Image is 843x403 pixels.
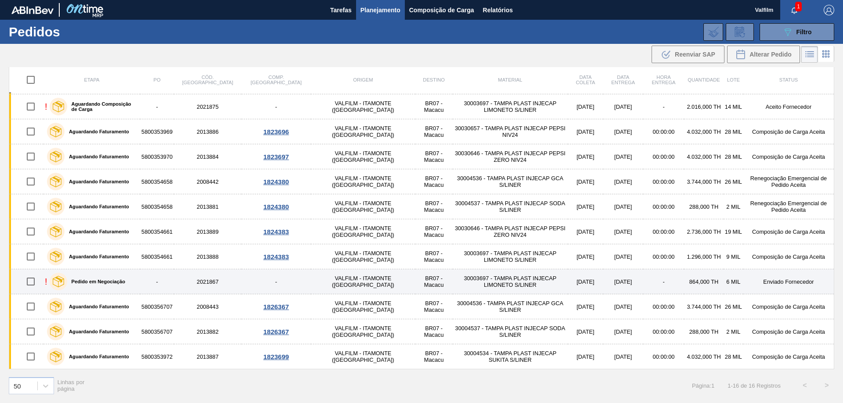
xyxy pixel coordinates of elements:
[174,269,241,294] td: 2021867
[568,119,603,144] td: [DATE]
[453,119,568,144] td: 30030657 - TAMPA PLAST INJECAP PEPSI NIV24
[684,169,723,194] td: 3.744,000 TH
[743,319,834,344] td: Composição de Carga Aceita
[65,179,129,184] label: Aguardando Faturamento
[743,219,834,244] td: Composição de Carga Aceita
[724,269,743,294] td: 6 MIL
[743,144,834,169] td: Composição de Carga Aceita
[243,153,310,160] div: 1823697
[453,144,568,169] td: 30030646 - TAMPA PLAST INJECAP PEPSI ZERO NIV24
[241,94,311,119] td: -
[568,219,603,244] td: [DATE]
[65,204,129,209] label: Aguardando Faturamento
[140,194,174,219] td: 5800354658
[724,169,743,194] td: 26 MIL
[688,77,720,82] span: Quantidade
[724,94,743,119] td: 14 MIL
[65,254,129,259] label: Aguardando Faturamento
[154,77,161,82] span: PO
[415,169,453,194] td: BR07 - Macacu
[684,319,723,344] td: 288,000 TH
[140,219,174,244] td: 5800354661
[779,77,798,82] span: Status
[311,219,415,244] td: VALFILM - ITAMONTE ([GEOGRAPHIC_DATA])
[816,374,838,396] button: >
[684,194,723,219] td: 288,000 TH
[643,319,684,344] td: 00:00:00
[684,294,723,319] td: 3.744,000 TH
[743,169,834,194] td: Renegociação Emergencial de Pedido Aceita
[684,244,723,269] td: 1.296,000 TH
[174,244,241,269] td: 2013888
[611,75,635,85] span: Data entrega
[453,294,568,319] td: 30004536 - TAMPA PLAST INJECAP GCA S/LINER
[251,75,302,85] span: Comp. [GEOGRAPHIC_DATA]
[243,128,310,136] div: 1823696
[174,194,241,219] td: 2013881
[568,244,603,269] td: [DATE]
[453,219,568,244] td: 30030646 - TAMPA PLAST INJECAP PEPSI ZERO NIV24
[360,5,400,15] span: Planejamento
[311,269,415,294] td: VALFILM - ITAMONTE ([GEOGRAPHIC_DATA])
[743,194,834,219] td: Renegociação Emergencial de Pedido Aceita
[311,244,415,269] td: VALFILM - ITAMONTE ([GEOGRAPHIC_DATA])
[453,94,568,119] td: 30003697 - TAMPA PLAST INJECAP LIMONETO S/LINER
[684,94,723,119] td: 2.016,000 TH
[45,102,47,112] div: !
[568,194,603,219] td: [DATE]
[14,382,21,389] div: 50
[643,94,684,119] td: -
[703,23,723,41] div: Importar Negociações dos Pedidos
[568,294,603,319] td: [DATE]
[174,319,241,344] td: 2013882
[140,144,174,169] td: 5800353970
[724,119,743,144] td: 28 MIL
[652,75,675,85] span: Hora Entrega
[415,344,453,369] td: BR07 - Macacu
[568,169,603,194] td: [DATE]
[453,169,568,194] td: 30004536 - TAMPA PLAST INJECAP GCA S/LINER
[780,4,808,16] button: Notificações
[243,178,310,185] div: 1824380
[9,269,834,294] a: !Pedido em Negociação-2021867-VALFILM - ITAMONTE ([GEOGRAPHIC_DATA])BR07 - Macacu30003697 - TAMPA...
[724,244,743,269] td: 9 MIL
[140,319,174,344] td: 5800356707
[415,94,453,119] td: BR07 - Macacu
[243,228,310,235] div: 1824383
[643,219,684,244] td: 00:00:00
[724,144,743,169] td: 28 MIL
[453,269,568,294] td: 30003697 - TAMPA PLAST INJECAP LIMONETO S/LINER
[140,94,174,119] td: -
[9,244,834,269] a: Aguardando Faturamento58003546612013888VALFILM - ITAMONTE ([GEOGRAPHIC_DATA])BR07 - Macacu3000369...
[743,94,834,119] td: Aceito Fornecedor
[568,269,603,294] td: [DATE]
[311,144,415,169] td: VALFILM - ITAMONTE ([GEOGRAPHIC_DATA])
[603,269,643,294] td: [DATE]
[603,94,643,119] td: [DATE]
[453,344,568,369] td: 30004534 - TAMPA PLAST INJECAP SUKITA S/LINER
[415,269,453,294] td: BR07 - Macacu
[174,119,241,144] td: 2013886
[140,294,174,319] td: 5800356707
[182,75,233,85] span: Cód. [GEOGRAPHIC_DATA]
[423,77,445,82] span: Destino
[9,219,834,244] a: Aguardando Faturamento58003546612013889VALFILM - ITAMONTE ([GEOGRAPHIC_DATA])BR07 - Macacu3003064...
[415,144,453,169] td: BR07 - Macacu
[174,344,241,369] td: 2013887
[684,144,723,169] td: 4.032,000 TH
[243,253,310,260] div: 1824383
[727,46,800,63] div: Alterar Pedido
[65,229,129,234] label: Aguardando Faturamento
[311,294,415,319] td: VALFILM - ITAMONTE ([GEOGRAPHIC_DATA])
[140,119,174,144] td: 5800353969
[743,294,834,319] td: Composição de Carga Aceita
[65,154,129,159] label: Aguardando Faturamento
[743,244,834,269] td: Composição de Carga Aceita
[415,119,453,144] td: BR07 - Macacu
[415,294,453,319] td: BR07 - Macacu
[603,119,643,144] td: [DATE]
[311,319,415,344] td: VALFILM - ITAMONTE ([GEOGRAPHIC_DATA])
[311,94,415,119] td: VALFILM - ITAMONTE ([GEOGRAPHIC_DATA])
[743,344,834,369] td: Composição de Carga Aceita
